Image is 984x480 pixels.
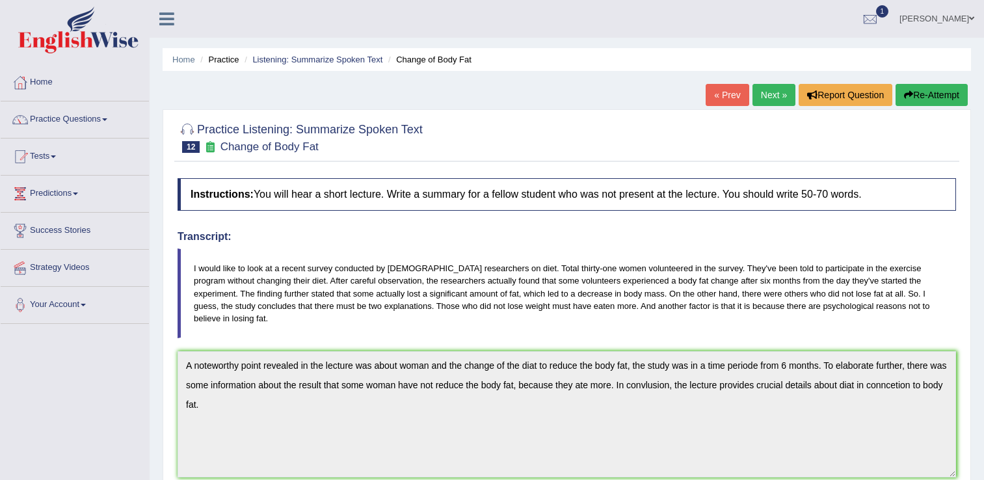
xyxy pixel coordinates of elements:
h2: Practice Listening: Summarize Spoken Text [178,120,423,153]
a: Strategy Videos [1,250,149,282]
li: Change of Body Fat [385,53,472,66]
a: Practice Questions [1,101,149,134]
a: Next » [752,84,795,106]
a: Your Account [1,287,149,319]
a: Predictions [1,176,149,208]
a: Success Stories [1,213,149,245]
b: Instructions: [191,189,254,200]
button: Re-Attempt [896,84,968,106]
span: 1 [876,5,889,18]
h4: You will hear a short lecture. Write a summary for a fellow student who was not present at the le... [178,178,956,211]
a: Tests [1,139,149,171]
small: Change of Body Fat [220,140,319,153]
span: 12 [182,141,200,153]
blockquote: I would like to look at a recent survey conducted by [DEMOGRAPHIC_DATA] researchers on diet. Tota... [178,248,956,338]
h4: Transcript: [178,231,956,243]
a: Home [1,64,149,97]
small: Exam occurring question [203,141,217,153]
a: Listening: Summarize Spoken Text [252,55,382,64]
a: Home [172,55,195,64]
a: « Prev [706,84,749,106]
li: Practice [197,53,239,66]
button: Report Question [799,84,892,106]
